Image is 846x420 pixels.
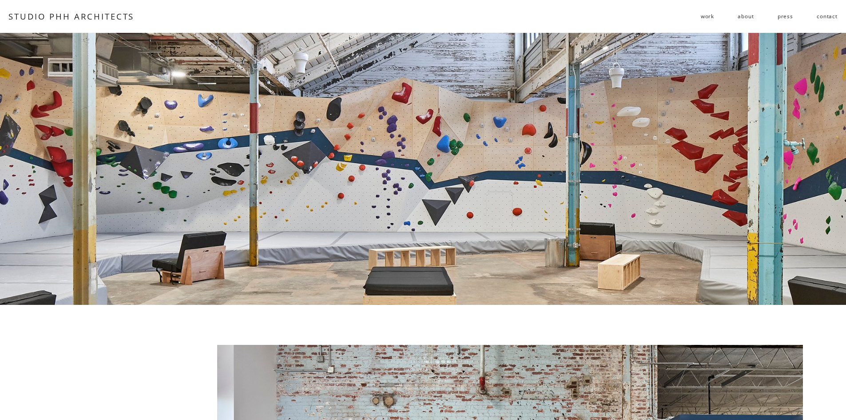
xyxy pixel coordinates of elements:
a: folder dropdown [701,9,714,24]
span: work [701,10,714,23]
a: contact [817,9,838,24]
a: about [738,9,754,24]
a: press [778,9,793,24]
a: STUDIO PHH ARCHITECTS [8,11,134,22]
